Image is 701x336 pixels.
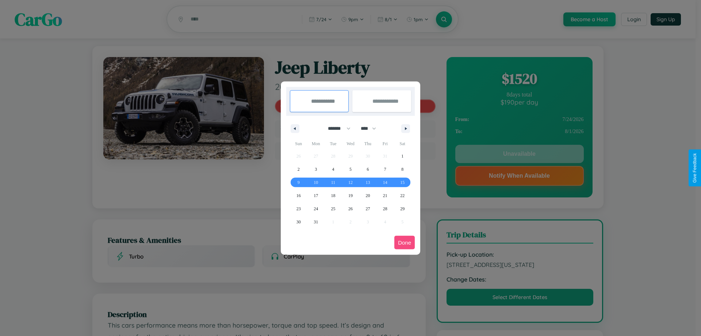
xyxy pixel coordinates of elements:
button: 24 [307,202,324,215]
span: 10 [314,176,318,189]
div: Give Feedback [692,153,697,183]
span: Thu [359,138,376,150]
span: 12 [348,176,353,189]
span: 6 [367,163,369,176]
button: 29 [394,202,411,215]
button: 13 [359,176,376,189]
span: 7 [384,163,386,176]
button: 20 [359,189,376,202]
span: 13 [365,176,370,189]
span: 9 [298,176,300,189]
span: 21 [383,189,387,202]
span: Tue [325,138,342,150]
button: 25 [325,202,342,215]
button: 18 [325,189,342,202]
button: 31 [307,215,324,229]
button: 26 [342,202,359,215]
button: 23 [290,202,307,215]
span: 26 [348,202,353,215]
button: 9 [290,176,307,189]
span: 22 [400,189,405,202]
span: 23 [296,202,301,215]
button: 8 [394,163,411,176]
button: 11 [325,176,342,189]
span: 20 [365,189,370,202]
button: 22 [394,189,411,202]
span: 25 [331,202,336,215]
span: Mon [307,138,324,150]
button: 12 [342,176,359,189]
button: 28 [376,202,394,215]
button: 30 [290,215,307,229]
span: 4 [332,163,334,176]
button: 21 [376,189,394,202]
span: 1 [401,150,403,163]
span: 24 [314,202,318,215]
button: 5 [342,163,359,176]
button: 17 [307,189,324,202]
span: 31 [314,215,318,229]
button: 15 [394,176,411,189]
span: 8 [401,163,403,176]
button: 19 [342,189,359,202]
button: Done [394,236,415,249]
span: 16 [296,189,301,202]
button: 14 [376,176,394,189]
span: 27 [365,202,370,215]
span: 28 [383,202,387,215]
span: 11 [331,176,336,189]
span: 17 [314,189,318,202]
span: 29 [400,202,405,215]
button: 4 [325,163,342,176]
span: Fri [376,138,394,150]
button: 3 [307,163,324,176]
span: 3 [315,163,317,176]
span: 18 [331,189,336,202]
button: 27 [359,202,376,215]
span: 15 [400,176,405,189]
button: 16 [290,189,307,202]
span: 5 [349,163,352,176]
span: 14 [383,176,387,189]
span: 30 [296,215,301,229]
span: 2 [298,163,300,176]
button: 1 [394,150,411,163]
button: 2 [290,163,307,176]
span: Sat [394,138,411,150]
button: 7 [376,163,394,176]
span: Wed [342,138,359,150]
button: 6 [359,163,376,176]
span: Sun [290,138,307,150]
button: 10 [307,176,324,189]
span: 19 [348,189,353,202]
